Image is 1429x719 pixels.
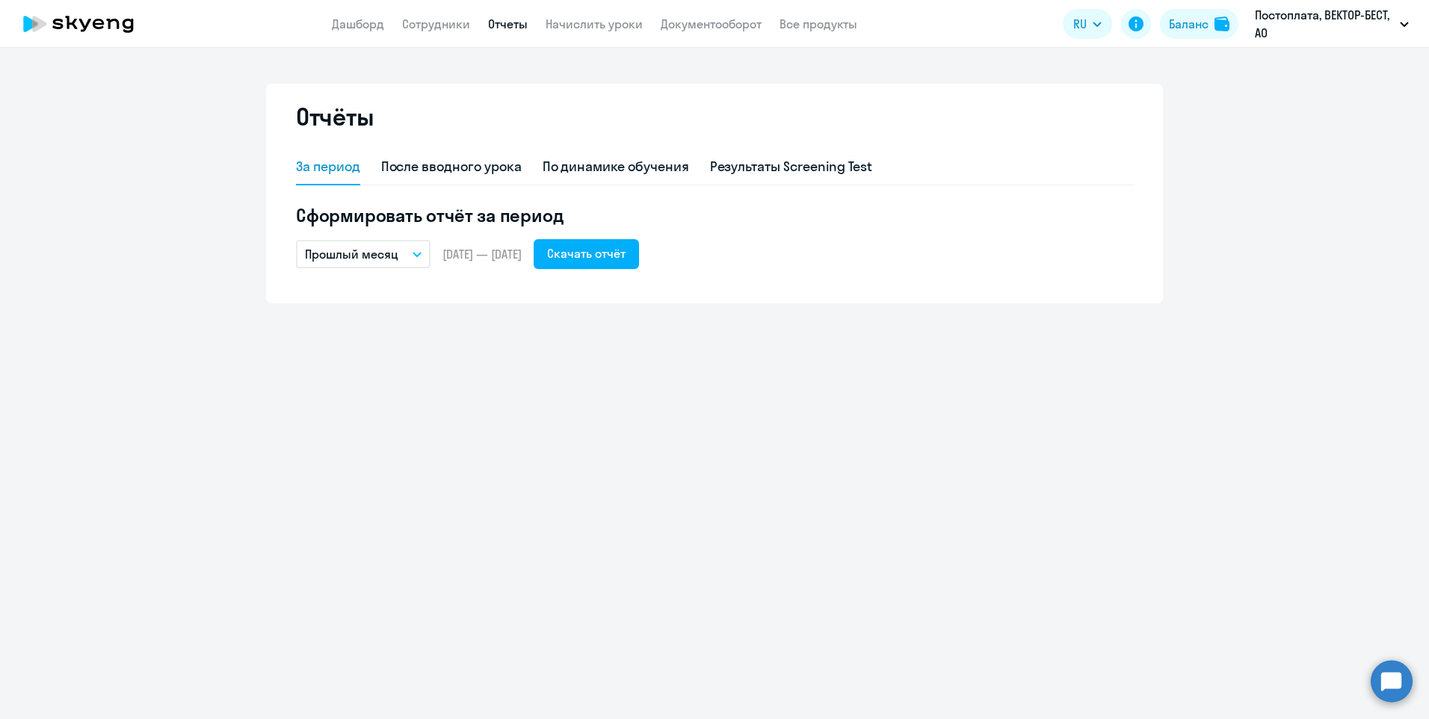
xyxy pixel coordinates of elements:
h5: Сформировать отчёт за период [296,203,1133,227]
button: Прошлый месяц [296,240,430,268]
div: После вводного урока [381,157,522,176]
span: [DATE] — [DATE] [442,246,522,262]
span: RU [1073,15,1087,33]
a: Все продукты [780,16,857,31]
div: Результаты Screening Test [710,157,873,176]
button: Постоплата, ВЕКТОР-БЕСТ, АО [1247,6,1416,42]
div: Скачать отчёт [547,244,626,262]
a: Документооборот [661,16,762,31]
p: Прошлый месяц [305,245,398,263]
a: Отчеты [488,16,528,31]
p: Постоплата, ВЕКТОР-БЕСТ, АО [1255,6,1394,42]
div: Баланс [1169,15,1209,33]
div: За период [296,157,360,176]
button: Скачать отчёт [534,239,639,269]
a: Дашборд [332,16,384,31]
a: Сотрудники [402,16,470,31]
img: balance [1215,16,1229,31]
button: RU [1063,9,1112,39]
div: По динамике обучения [543,157,689,176]
h2: Отчёты [296,102,374,132]
button: Балансbalance [1160,9,1238,39]
a: Начислить уроки [546,16,643,31]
